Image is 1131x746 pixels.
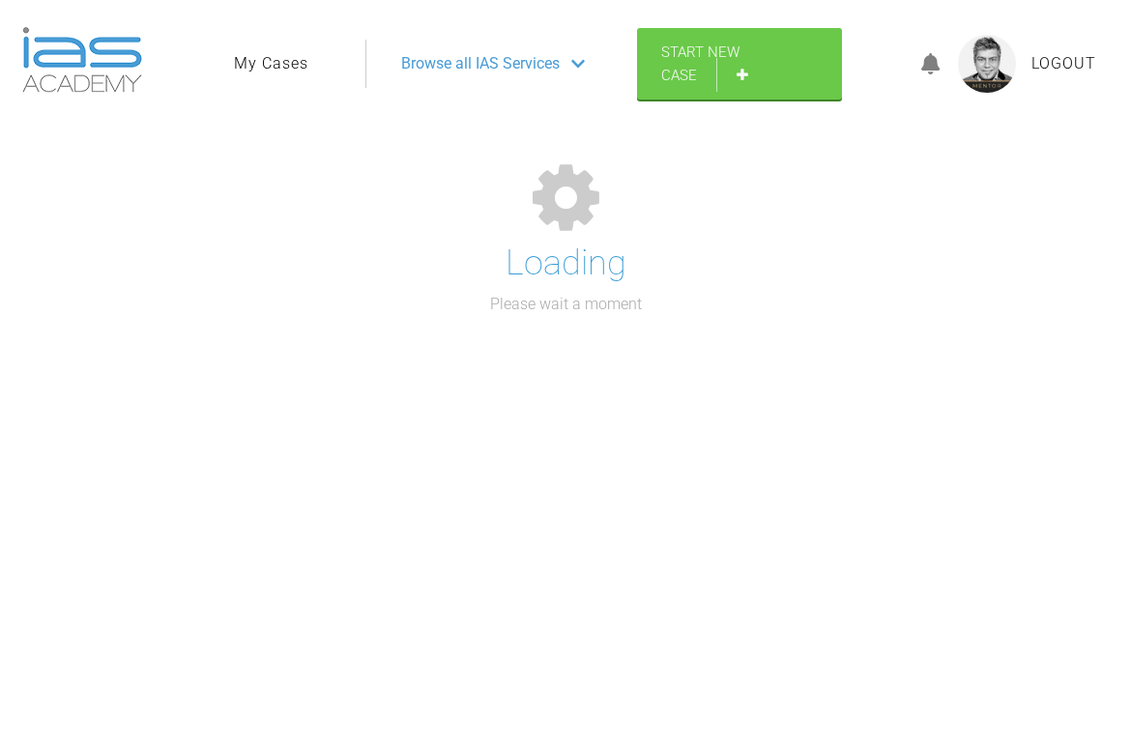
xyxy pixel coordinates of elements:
[490,292,642,317] p: Please wait a moment
[22,27,142,93] img: logo-light.3e3ef733.png
[506,236,626,292] h1: Loading
[401,51,560,76] span: Browse all IAS Services
[637,28,842,100] a: Start New Case
[661,43,739,84] span: Start New Case
[958,35,1016,93] img: profile.png
[1031,51,1096,76] a: Logout
[234,51,308,76] a: My Cases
